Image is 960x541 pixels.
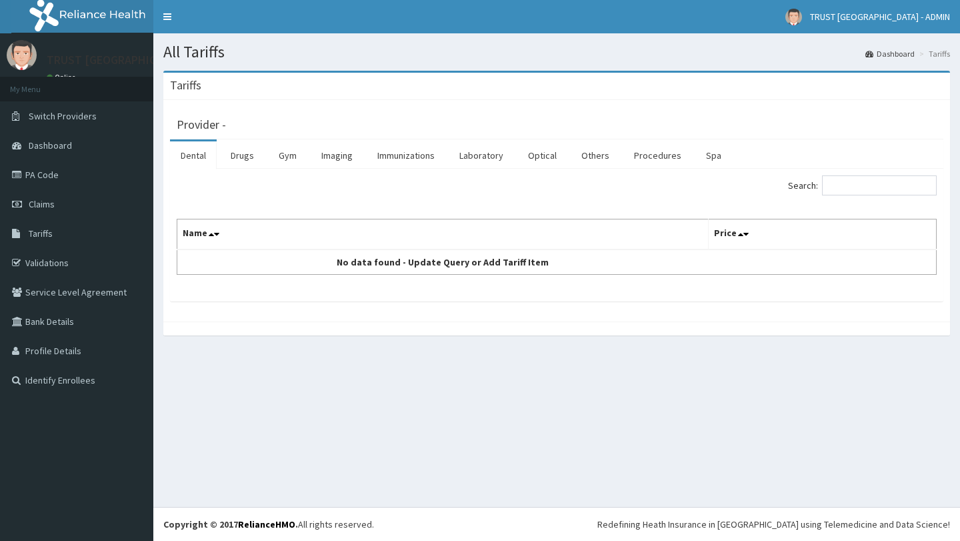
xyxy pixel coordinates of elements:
[367,141,445,169] a: Immunizations
[29,227,53,239] span: Tariffs
[822,175,937,195] input: Search:
[153,507,960,541] footer: All rights reserved.
[785,9,802,25] img: User Image
[597,518,950,531] div: Redefining Heath Insurance in [GEOGRAPHIC_DATA] using Telemedicine and Data Science!
[163,518,298,530] strong: Copyright © 2017 .
[810,11,950,23] span: TRUST [GEOGRAPHIC_DATA] - ADMIN
[47,54,237,66] p: TRUST [GEOGRAPHIC_DATA] - ADMIN
[47,73,79,82] a: Online
[709,219,937,250] th: Price
[623,141,692,169] a: Procedures
[29,110,97,122] span: Switch Providers
[220,141,265,169] a: Drugs
[29,139,72,151] span: Dashboard
[177,249,709,275] td: No data found - Update Query or Add Tariff Item
[238,518,295,530] a: RelianceHMO
[449,141,514,169] a: Laboratory
[311,141,363,169] a: Imaging
[517,141,567,169] a: Optical
[916,48,950,59] li: Tariffs
[571,141,620,169] a: Others
[695,141,732,169] a: Spa
[163,43,950,61] h1: All Tariffs
[177,119,226,131] h3: Provider -
[788,175,937,195] label: Search:
[29,198,55,210] span: Claims
[170,141,217,169] a: Dental
[170,79,201,91] h3: Tariffs
[268,141,307,169] a: Gym
[865,48,915,59] a: Dashboard
[7,40,37,70] img: User Image
[177,219,709,250] th: Name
